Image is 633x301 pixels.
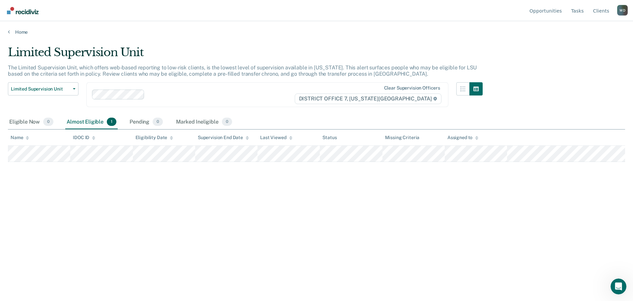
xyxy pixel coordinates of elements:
[8,64,477,77] p: The Limited Supervision Unit, which offers web-based reporting to low-risk clients, is the lowest...
[384,85,440,91] div: Clear supervision officers
[8,46,483,64] div: Limited Supervision Unit
[222,118,232,126] span: 0
[322,135,337,140] div: Status
[11,86,70,92] span: Limited Supervision Unit
[43,118,53,126] span: 0
[128,115,164,130] div: Pending0
[7,7,39,14] img: Recidiviz
[73,135,95,140] div: IDOC ID
[11,135,29,140] div: Name
[153,118,163,126] span: 0
[617,5,628,16] div: W D
[175,115,233,130] div: Marked Ineligible0
[385,135,420,140] div: Missing Criteria
[617,5,628,16] button: Profile dropdown button
[260,135,292,140] div: Last Viewed
[8,29,625,35] a: Home
[611,279,626,294] iframe: Intercom live chat
[295,94,441,104] span: DISTRICT OFFICE 7, [US_STATE][GEOGRAPHIC_DATA]
[8,115,55,130] div: Eligible Now0
[8,82,78,95] button: Limited Supervision Unit
[198,135,249,140] div: Supervision End Date
[107,118,116,126] span: 1
[136,135,173,140] div: Eligibility Date
[447,135,478,140] div: Assigned to
[65,115,118,130] div: Almost Eligible1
